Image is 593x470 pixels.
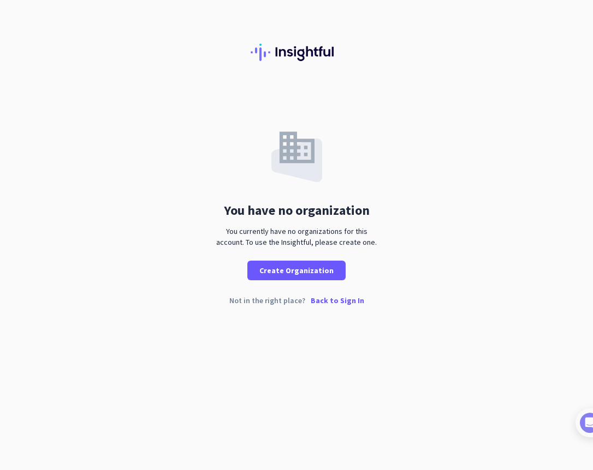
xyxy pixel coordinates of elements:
img: Insightful [251,44,342,61]
p: Back to Sign In [311,297,364,304]
span: Create Organization [259,265,334,276]
div: You currently have no organizations for this account. To use the Insightful, please create one. [212,226,381,248]
button: Create Organization [247,261,346,280]
div: You have no organization [224,204,370,217]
